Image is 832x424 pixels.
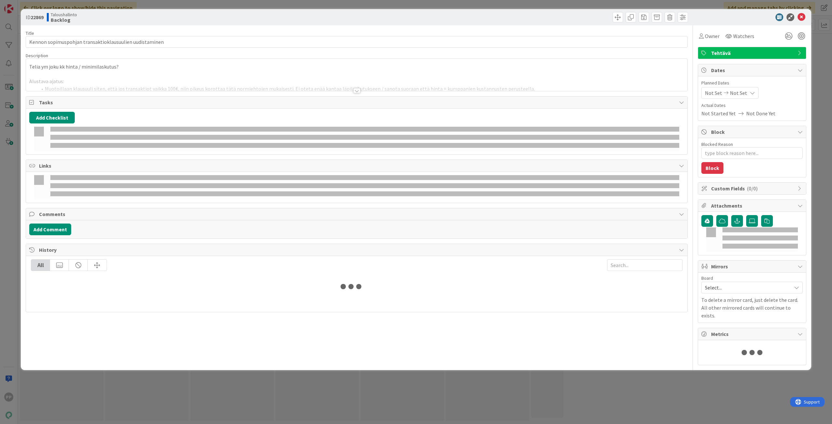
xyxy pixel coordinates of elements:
[26,36,688,48] input: type card name here...
[733,32,754,40] span: Watchers
[51,17,77,22] b: Backlog
[746,109,775,117] span: Not Done Yet
[31,260,50,271] div: All
[701,109,736,117] span: Not Started Yet
[701,296,803,319] p: To delete a mirror card, just delete the card. All other mirrored cards will continue to exists.
[701,276,713,280] span: Board
[701,80,803,86] span: Planned Dates
[29,224,71,235] button: Add Comment
[711,202,794,210] span: Attachments
[747,185,758,192] span: ( 0/0 )
[711,128,794,136] span: Block
[711,49,794,57] span: Tehtävä
[705,89,722,97] span: Not Set
[39,210,676,218] span: Comments
[39,98,676,106] span: Tasks
[705,32,720,40] span: Owner
[730,89,747,97] span: Not Set
[705,283,788,292] span: Select...
[711,330,794,338] span: Metrics
[31,14,44,20] b: 22869
[711,185,794,192] span: Custom Fields
[26,13,44,21] span: ID
[26,30,34,36] label: Title
[701,162,723,174] button: Block
[51,12,77,17] span: Taloushallinto
[711,263,794,270] span: Mirrors
[711,66,794,74] span: Dates
[26,53,48,58] span: Description
[39,246,676,254] span: History
[607,259,682,271] input: Search...
[14,1,30,9] span: Support
[701,141,733,147] label: Blocked Reason
[29,112,75,123] button: Add Checklist
[29,63,684,71] p: Telia ym joku kk hinta / minimilaskutus?
[701,102,803,109] span: Actual Dates
[39,162,676,170] span: Links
